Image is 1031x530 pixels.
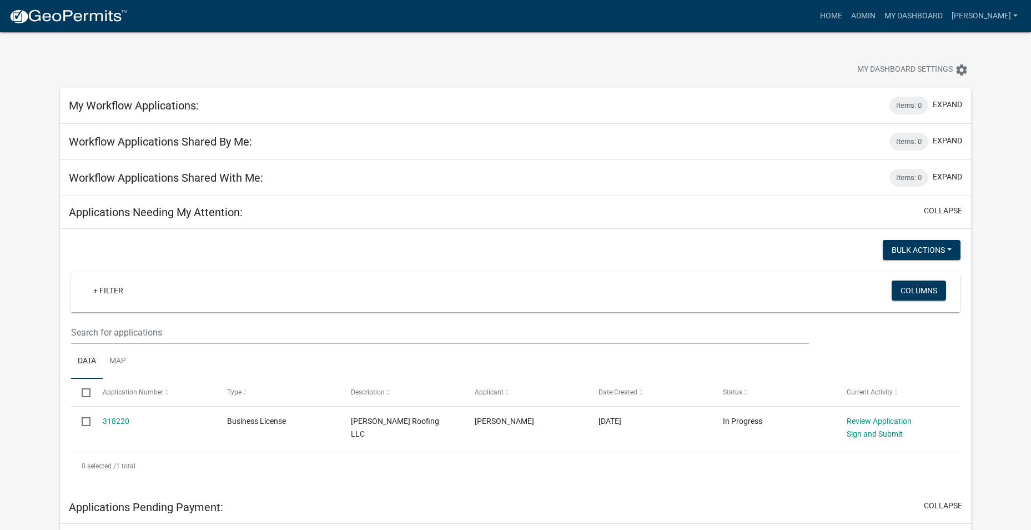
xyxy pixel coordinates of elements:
a: Admin [847,6,880,27]
div: Items: 0 [889,97,928,114]
button: expand [933,135,962,147]
h5: Applications Pending Payment: [69,501,223,514]
datatable-header-cell: Date Created [588,379,712,406]
a: + Filter [84,281,132,301]
span: Type [227,388,242,396]
a: Map [103,344,133,379]
span: Date Created [599,388,637,396]
div: 1 total [71,452,960,480]
span: Applicant [475,388,504,396]
span: Freeman Roofing LLC [351,417,439,438]
span: Current Activity [847,388,893,396]
h5: Applications Needing My Attention: [69,206,243,219]
button: collapse [924,205,962,217]
datatable-header-cell: Application Number [92,379,216,406]
div: collapse [60,229,971,491]
a: Data [71,344,103,379]
datatable-header-cell: Select [71,379,92,406]
span: Business License [227,417,286,426]
button: expand [933,99,962,111]
button: Bulk Actions [883,240,960,260]
span: Application Number [103,388,163,396]
span: In Progress [723,417,762,426]
span: Status [723,388,742,396]
button: collapse [924,500,962,512]
button: expand [933,171,962,183]
span: Description [351,388,385,396]
div: Items: 0 [889,169,928,187]
span: James Freeman [475,417,534,426]
h5: Workflow Applications Shared With Me: [69,171,263,184]
h5: My Workflow Applications: [69,99,199,112]
datatable-header-cell: Description [340,379,464,406]
span: 0 selected / [82,462,116,470]
a: My Dashboard [880,6,947,27]
datatable-header-cell: Status [712,379,836,406]
input: Search for applications [71,321,809,344]
a: [PERSON_NAME] [947,6,1022,27]
div: Items: 0 [889,133,928,151]
span: My Dashboard Settings [857,63,953,77]
span: 10/01/2024 [599,417,621,426]
a: Home [816,6,847,27]
button: My Dashboard Settingssettings [848,59,977,81]
h5: Workflow Applications Shared By Me: [69,135,252,148]
a: 318220 [103,417,129,426]
a: Sign and Submit [847,429,903,438]
button: Columns [892,281,946,301]
a: Review Application [847,417,912,426]
i: settings [955,63,968,77]
datatable-header-cell: Applicant [464,379,588,406]
datatable-header-cell: Type [216,379,340,406]
datatable-header-cell: Current Activity [836,379,960,406]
